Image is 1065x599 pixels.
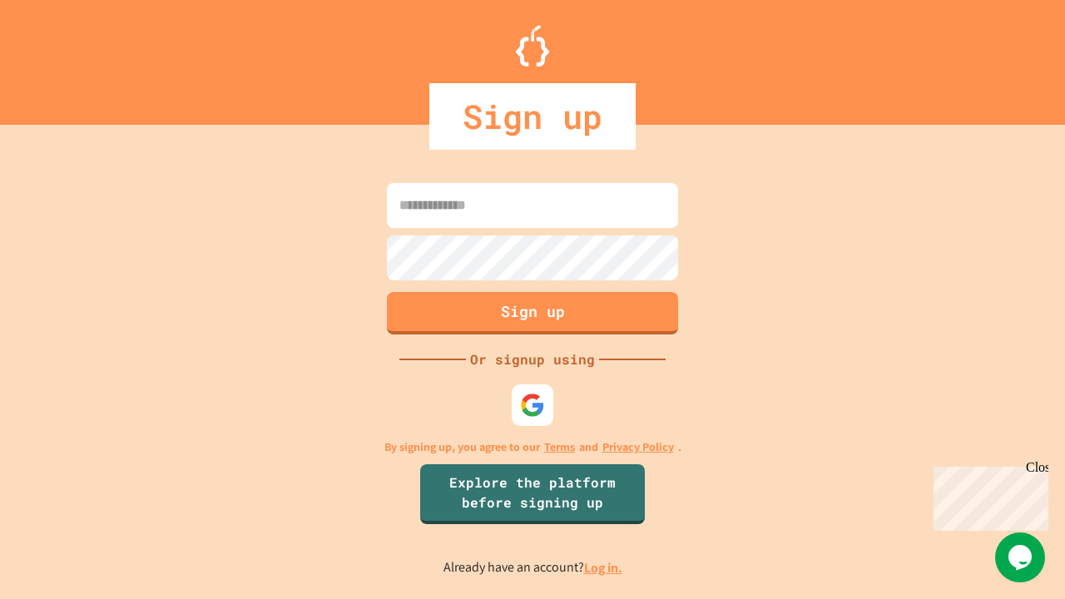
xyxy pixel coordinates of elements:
[995,532,1048,582] iframe: chat widget
[429,83,636,150] div: Sign up
[387,292,678,334] button: Sign up
[7,7,115,106] div: Chat with us now!Close
[384,438,681,456] p: By signing up, you agree to our and .
[584,559,622,577] a: Log in.
[544,438,575,456] a: Terms
[420,464,645,524] a: Explore the platform before signing up
[602,438,674,456] a: Privacy Policy
[927,460,1048,531] iframe: chat widget
[520,393,545,418] img: google-icon.svg
[516,25,549,67] img: Logo.svg
[466,349,599,369] div: Or signup using
[443,557,622,578] p: Already have an account?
